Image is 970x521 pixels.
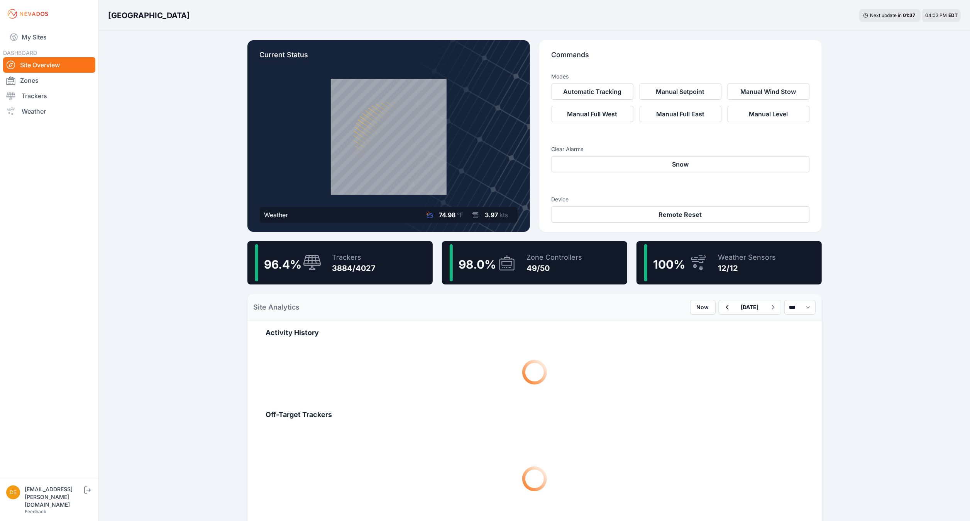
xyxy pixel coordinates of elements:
div: Weather Sensors [718,252,776,263]
img: devin.martin@nevados.solar [6,485,20,499]
button: Manual Level [728,106,809,122]
h3: Clear Alarms [552,145,809,153]
button: Remote Reset [552,206,809,223]
span: DASHBOARD [3,49,37,56]
button: Manual Full West [552,106,633,122]
button: Manual Setpoint [640,83,721,100]
button: [DATE] [735,300,765,314]
p: Commands [552,49,809,66]
div: Trackers [332,252,376,263]
span: Next update in [870,12,902,18]
span: 98.0 % [459,257,496,271]
h2: Off-Target Trackers [266,409,803,420]
span: 74.98 [439,211,456,219]
div: 01 : 37 [903,12,917,19]
a: 98.0%Zone Controllers49/50 [442,241,627,284]
span: 100 % [653,257,686,271]
div: 3884/4027 [332,263,376,274]
span: 3.97 [485,211,498,219]
button: Snow [552,156,809,172]
a: Feedback [25,509,46,514]
button: Automatic Tracking [552,83,633,100]
span: EDT [948,12,958,18]
button: Manual Full East [640,106,721,122]
a: 96.4%Trackers3884/4027 [247,241,433,284]
h3: Modes [552,73,569,80]
div: 49/50 [527,263,582,274]
span: kts [500,211,508,219]
a: Trackers [3,88,95,104]
a: Zones [3,73,95,88]
a: My Sites [3,28,95,46]
h3: Device [552,196,809,203]
button: Manual Wind Stow [728,83,809,100]
a: Weather [3,104,95,119]
div: Weather [264,210,288,220]
button: Now [690,300,716,315]
div: 12/12 [718,263,776,274]
div: Zone Controllers [527,252,582,263]
span: 96.4 % [264,257,302,271]
h2: Activity History [266,327,803,338]
a: Site Overview [3,57,95,73]
h3: [GEOGRAPHIC_DATA] [108,10,190,21]
a: 100%Weather Sensors12/12 [637,241,822,284]
p: Current Status [260,49,518,66]
span: °F [457,211,464,219]
img: Nevados [6,8,49,20]
h2: Site Analytics [254,302,300,313]
div: [EMAIL_ADDRESS][PERSON_NAME][DOMAIN_NAME] [25,485,83,509]
nav: Breadcrumb [108,5,190,26]
span: 04:03 PM [925,12,947,18]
